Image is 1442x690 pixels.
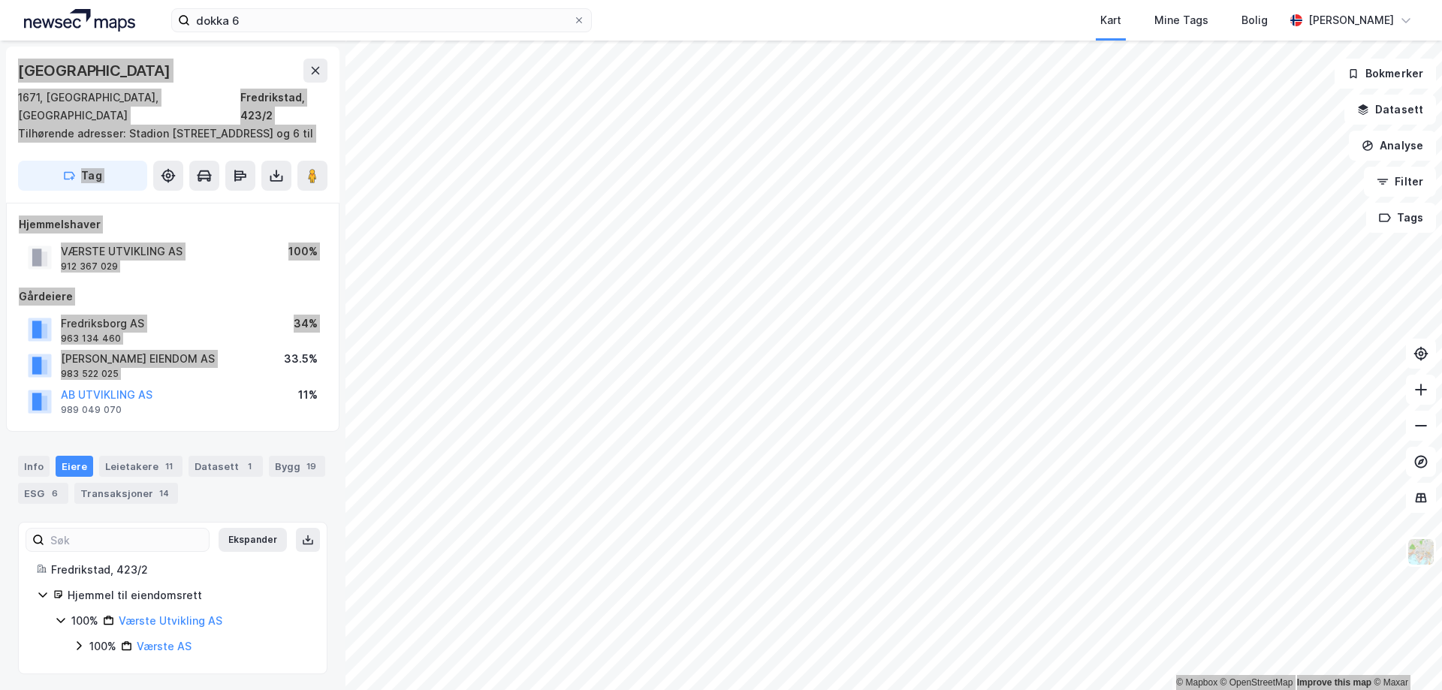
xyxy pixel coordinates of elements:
[1308,11,1394,29] div: [PERSON_NAME]
[219,528,287,552] button: Ekspander
[1349,131,1436,161] button: Analyse
[68,586,309,604] div: Hjemmel til eiendomsrett
[1220,677,1293,688] a: OpenStreetMap
[303,459,319,474] div: 19
[18,59,173,83] div: [GEOGRAPHIC_DATA]
[24,9,135,32] img: logo.a4113a55bc3d86da70a041830d287a7e.svg
[19,215,327,234] div: Hjemmelshaver
[1367,618,1442,690] div: Kontrollprogram for chat
[19,288,327,306] div: Gårdeiere
[61,333,121,345] div: 963 134 460
[47,486,62,501] div: 6
[1367,618,1442,690] iframe: Chat Widget
[269,456,325,477] div: Bygg
[74,483,178,504] div: Transaksjoner
[156,486,172,501] div: 14
[1335,59,1436,89] button: Bokmerker
[61,261,118,273] div: 912 367 029
[161,459,176,474] div: 11
[1100,11,1121,29] div: Kart
[18,161,147,191] button: Tag
[44,529,209,551] input: Søk
[119,614,222,627] a: Værste Utvikling AS
[298,386,318,404] div: 11%
[18,127,129,140] span: Tilhørende adresser:
[189,456,263,477] div: Datasett
[18,89,240,125] div: 1671, [GEOGRAPHIC_DATA], [GEOGRAPHIC_DATA]
[56,456,93,477] div: Eiere
[51,561,309,579] div: Fredrikstad, 423/2
[61,368,119,380] div: 983 522 025
[1297,677,1371,688] a: Improve this map
[1176,677,1217,688] a: Mapbox
[61,404,122,416] div: 989 049 070
[89,637,116,655] div: 100%
[1154,11,1208,29] div: Mine Tags
[242,459,257,474] div: 1
[71,612,98,630] div: 100%
[1344,95,1436,125] button: Datasett
[18,456,50,477] div: Info
[18,483,68,504] div: ESG
[190,9,573,32] input: Søk på adresse, matrikkel, gårdeiere, leietakere eller personer
[18,125,315,143] div: Stadion [STREET_ADDRESS]
[1241,11,1268,29] div: Bolig
[288,243,318,261] div: 100%
[1407,538,1435,566] img: Z
[1366,203,1436,233] button: Tags
[99,456,183,477] div: Leietakere
[294,315,318,333] div: 34%
[240,89,327,125] div: Fredrikstad, 423/2
[1364,167,1436,197] button: Filter
[284,350,318,368] div: 33.5%
[137,640,192,652] a: Værste AS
